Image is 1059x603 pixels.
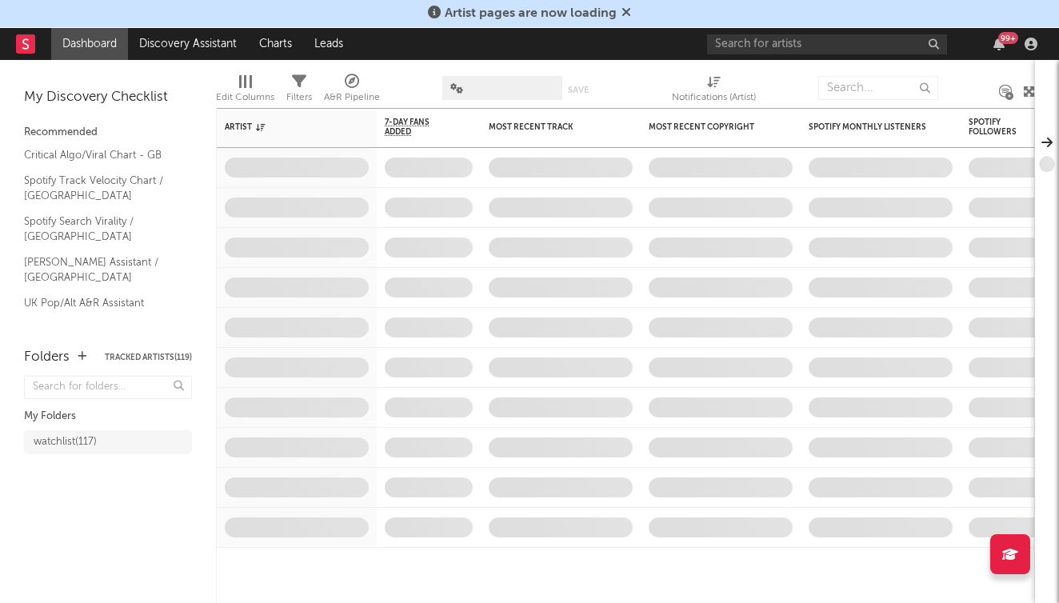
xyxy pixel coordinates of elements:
a: Spotify Track Velocity Chart / [GEOGRAPHIC_DATA] [24,172,176,205]
a: Editorial A&R Assistant ([GEOGRAPHIC_DATA]) [24,319,176,352]
a: Spotify Search Virality / [GEOGRAPHIC_DATA] [24,213,176,246]
input: Search for artists [707,34,947,54]
a: [PERSON_NAME] Assistant / [GEOGRAPHIC_DATA] [24,254,176,286]
div: Spotify Monthly Listeners [809,122,929,132]
input: Search... [818,76,938,100]
span: 7-Day Fans Added [385,118,449,137]
a: Critical Algo/Viral Chart - GB [24,146,176,164]
div: A&R Pipeline [324,88,380,107]
div: Notifications (Artist) [672,68,756,114]
div: watchlist ( 117 ) [34,433,97,452]
div: Artist [225,122,345,132]
div: Filters [286,68,312,114]
div: Spotify Followers [969,118,1025,137]
a: Dashboard [51,28,128,60]
button: Save [568,86,589,94]
div: Recommended [24,123,192,142]
a: watchlist(117) [24,430,192,454]
a: Charts [248,28,303,60]
button: 99+ [993,38,1005,50]
div: Folders [24,348,70,367]
div: Edit Columns [216,68,274,114]
div: Filters [286,88,312,107]
button: Tracked Artists(119) [105,353,192,361]
div: Most Recent Track [489,122,609,132]
span: Dismiss [621,7,631,20]
a: Discovery Assistant [128,28,248,60]
div: Edit Columns [216,88,274,107]
a: UK Pop/Alt A&R Assistant [24,294,176,312]
div: My Discovery Checklist [24,88,192,107]
div: 99 + [998,32,1018,44]
div: Notifications (Artist) [672,88,756,107]
input: Search for folders... [24,376,192,399]
div: A&R Pipeline [324,68,380,114]
div: My Folders [24,407,192,426]
a: Leads [303,28,354,60]
span: Artist pages are now loading [445,7,617,20]
div: Most Recent Copyright [649,122,769,132]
